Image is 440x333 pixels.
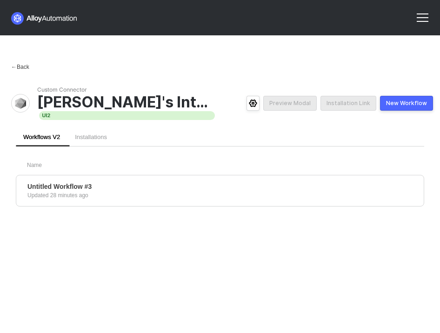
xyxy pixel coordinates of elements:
img: logo [11,12,78,25]
div: Back [11,63,29,71]
span: Custom Connector [37,86,213,93]
span: Untitled Workflow #3 [27,182,92,191]
span: [PERSON_NAME]'s Integration #1 #1 [37,93,213,111]
span: Workflows V2 [23,133,60,140]
a: Untitled Workflow #3Updated 28 minutes ago [16,175,424,206]
span: Integration created with UI2 [39,111,215,120]
div: Name [27,161,219,169]
img: integration-icon [15,98,26,109]
button: New Workflow [380,96,433,111]
span: Installations [75,133,107,140]
a: logo [11,3,78,33]
div: Updated 28 minutes ago [27,191,88,200]
span: icon-settings [249,100,257,107]
span: ← [11,64,17,70]
div: New Workflow [386,100,427,107]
